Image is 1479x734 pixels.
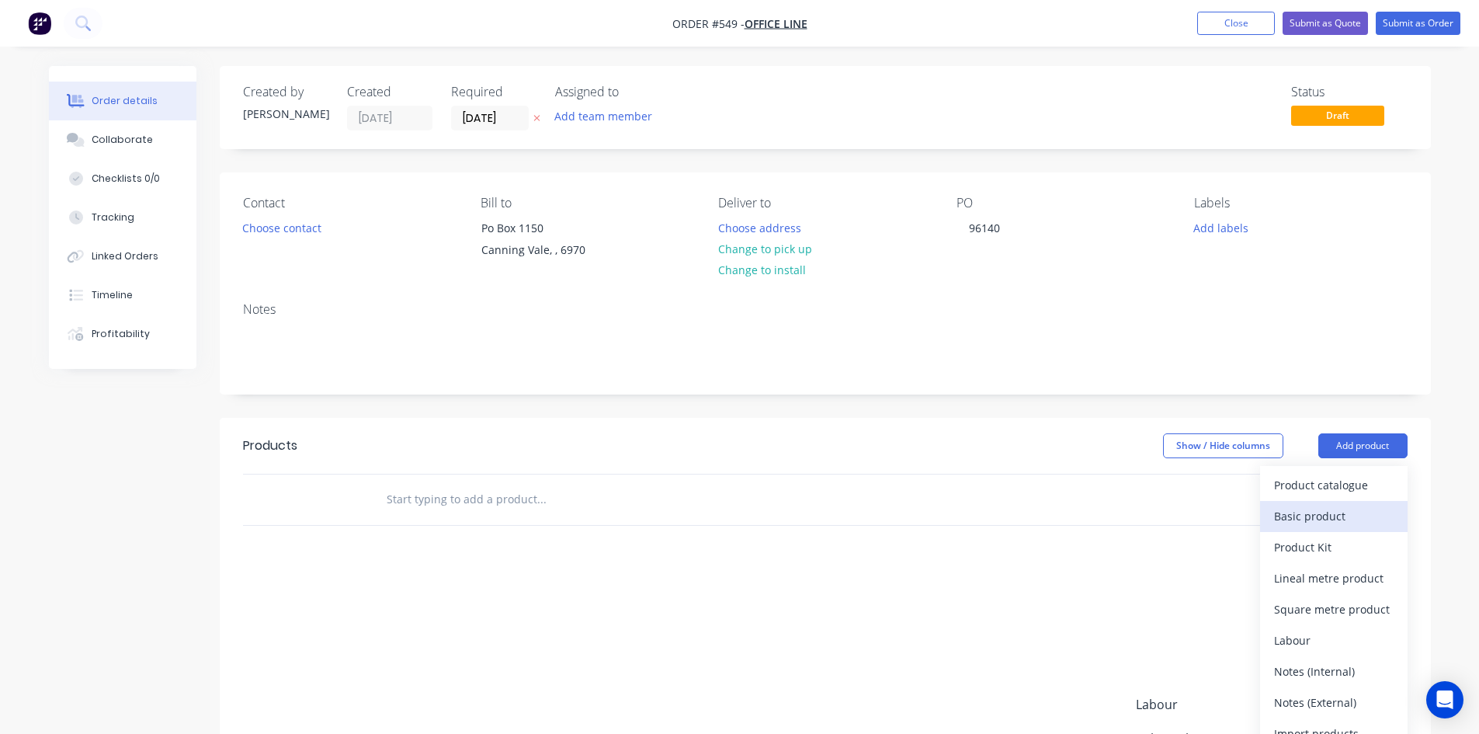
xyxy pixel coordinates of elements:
input: Start typing to add a product... [386,484,696,515]
div: [PERSON_NAME] [243,106,328,122]
div: Profitability [92,327,150,341]
div: Order details [92,94,158,108]
button: Change to install [710,259,814,280]
button: Add team member [555,106,661,127]
div: Product Kit [1274,536,1394,558]
div: Bill to [481,196,693,210]
div: Canning Vale, , 6970 [481,239,610,261]
div: Contact [243,196,456,210]
button: Close [1197,12,1275,35]
button: Timeline [49,276,196,315]
button: Add product [1318,433,1408,458]
button: Add team member [546,106,660,127]
div: Status [1291,85,1408,99]
div: Products [243,437,297,455]
div: Po Box 1150 [481,217,610,239]
div: Tracking [92,210,134,224]
span: Labour [1136,695,1274,714]
div: 96140 [956,217,1012,239]
button: Submit as Quote [1283,12,1368,35]
div: Required [451,85,536,99]
button: Product Kit [1260,532,1408,563]
div: Basic product [1274,505,1394,527]
a: Office Line [745,16,807,31]
button: Order details [49,82,196,120]
button: Linked Orders [49,237,196,276]
div: Deliver to [718,196,931,210]
button: Labour [1260,625,1408,656]
button: Square metre product [1260,594,1408,625]
div: Created [347,85,432,99]
div: Timeline [92,288,133,302]
div: Checklists 0/0 [92,172,160,186]
button: Choose contact [234,217,329,238]
button: Choose address [710,217,809,238]
button: Show / Hide columns [1163,433,1283,458]
div: Created by [243,85,328,99]
button: Add labels [1186,217,1257,238]
div: Collaborate [92,133,153,147]
div: Open Intercom Messenger [1426,681,1463,718]
button: Change to pick up [710,238,820,259]
button: Basic product [1260,501,1408,532]
button: Submit as Order [1376,12,1460,35]
img: Factory [28,12,51,35]
button: Lineal metre product [1260,563,1408,594]
div: Po Box 1150Canning Vale, , 6970 [468,217,623,266]
span: Order #549 - [672,16,745,31]
div: Labels [1194,196,1407,210]
button: Notes (Internal) [1260,656,1408,687]
div: Notes (External) [1274,691,1394,714]
div: Notes (Internal) [1274,660,1394,683]
div: Square metre product [1274,598,1394,621]
div: Linked Orders [92,249,158,263]
button: Collaborate [49,120,196,159]
button: Checklists 0/0 [49,159,196,198]
span: Draft [1291,106,1384,125]
div: PO [956,196,1169,210]
div: Labour [1274,629,1394,652]
div: Product catalogue [1274,474,1394,496]
button: Profitability [49,315,196,353]
button: Tracking [49,198,196,237]
button: Product catalogue [1260,470,1408,501]
div: Lineal metre product [1274,567,1394,590]
button: Notes (External) [1260,687,1408,718]
div: Assigned to [555,85,710,99]
div: Notes [243,302,1408,317]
